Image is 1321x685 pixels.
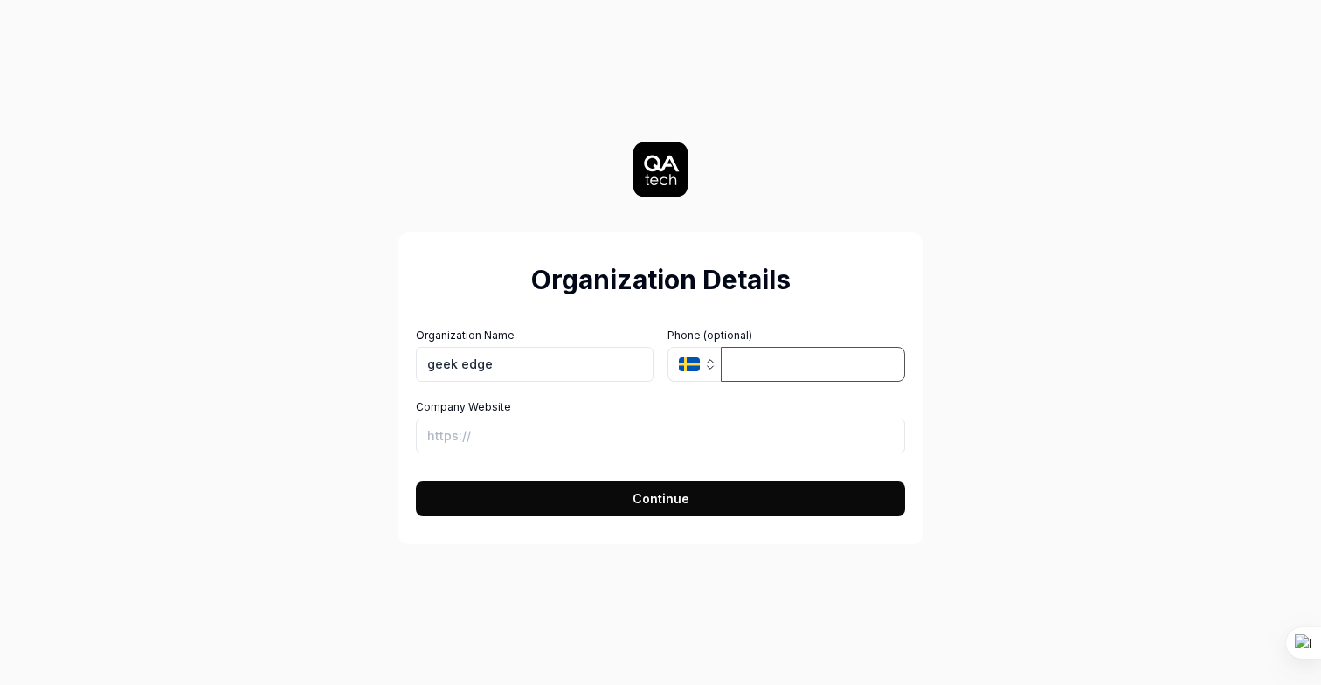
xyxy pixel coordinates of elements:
span: Continue [633,489,689,508]
button: Continue [416,481,905,516]
label: Phone (optional) [667,328,905,343]
h2: Organization Details [416,260,905,300]
label: Company Website [416,399,905,415]
label: Organization Name [416,328,654,343]
input: https:// [416,419,905,453]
